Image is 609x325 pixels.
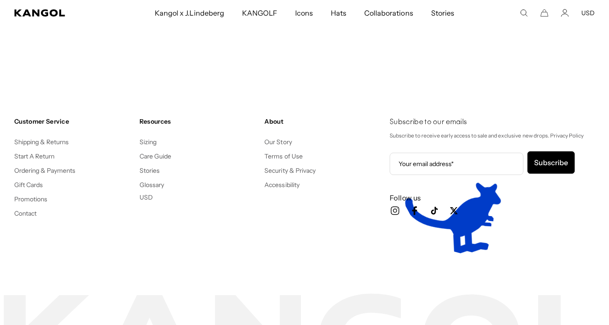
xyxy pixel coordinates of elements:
[140,181,164,189] a: Glossary
[140,152,171,160] a: Care Guide
[581,9,595,17] button: USD
[140,138,156,146] a: Sizing
[14,181,43,189] a: Gift Cards
[264,152,302,160] a: Terms of Use
[14,117,132,125] h4: Customer Service
[527,151,575,174] button: Subscribe
[14,138,69,146] a: Shipping & Returns
[14,195,47,203] a: Promotions
[540,9,548,17] button: Cart
[264,181,299,189] a: Accessibility
[264,138,292,146] a: Our Story
[140,117,258,125] h4: Resources
[140,167,160,175] a: Stories
[264,167,316,175] a: Security & Privacy
[14,9,102,17] a: Kangol
[140,193,153,201] button: USD
[390,193,595,203] h3: Follow us
[14,152,54,160] a: Start A Return
[390,131,595,141] p: Subscribe to receive early access to sale and exclusive new drops. Privacy Policy
[390,117,595,127] h4: Subscribe to our emails
[14,209,37,217] a: Contact
[264,117,383,125] h4: About
[520,9,528,17] summary: Search here
[14,167,76,175] a: Ordering & Payments
[561,9,569,17] a: Account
